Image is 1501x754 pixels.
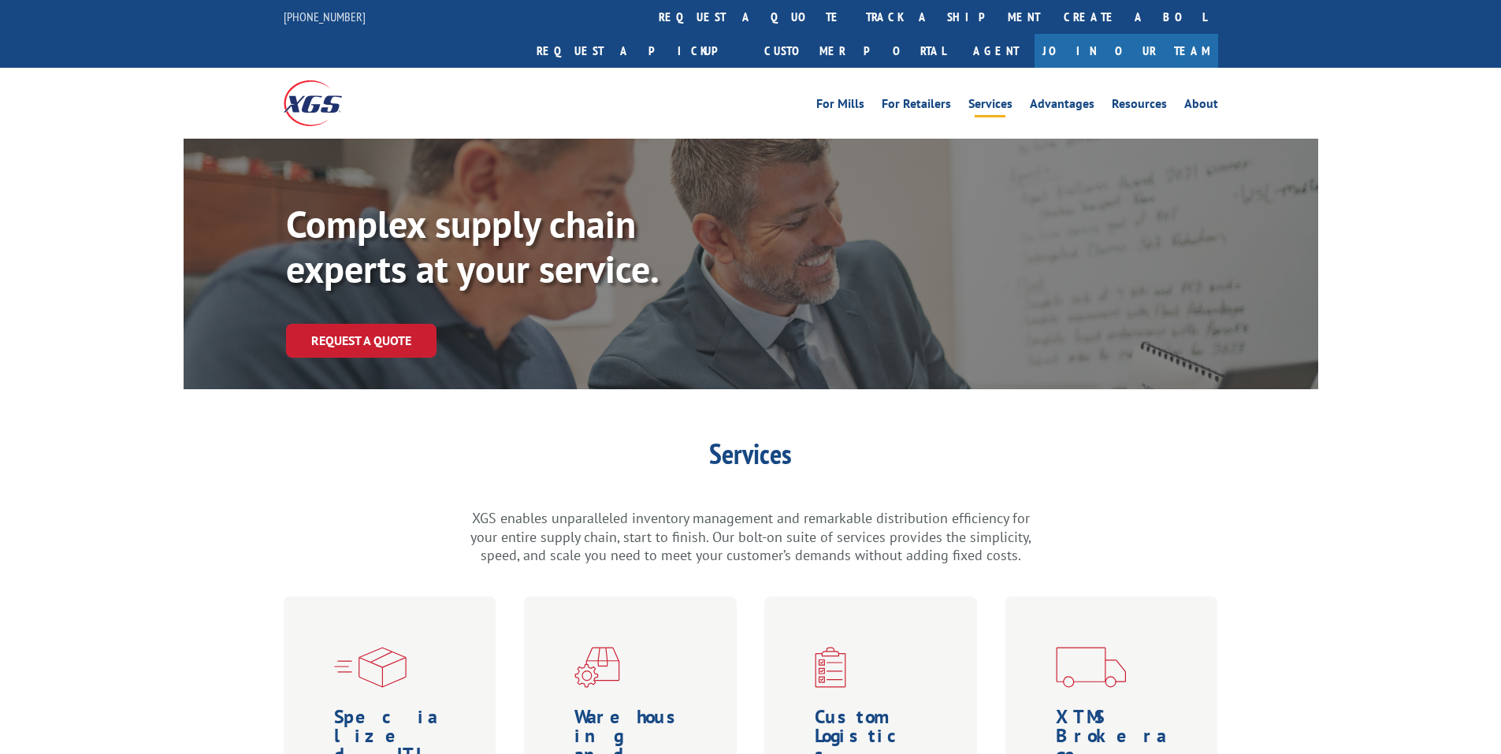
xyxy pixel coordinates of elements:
[1030,98,1094,115] a: Advantages
[1112,98,1167,115] a: Resources
[957,34,1035,68] a: Agent
[968,98,1012,115] a: Services
[467,509,1035,565] p: XGS enables unparalleled inventory management and remarkable distribution efficiency for your ent...
[752,34,957,68] a: Customer Portal
[816,98,864,115] a: For Mills
[574,647,620,688] img: xgs-icon-warehouseing-cutting-fulfillment-red
[1184,98,1218,115] a: About
[286,202,759,292] p: Complex supply chain experts at your service.
[334,647,407,688] img: xgs-icon-specialized-ltl-red
[815,647,846,688] img: xgs-icon-custom-logistics-solutions-red
[1056,647,1126,688] img: xgs-icon-transportation-forms-red
[525,34,752,68] a: Request a pickup
[284,9,366,24] a: [PHONE_NUMBER]
[1035,34,1218,68] a: Join Our Team
[286,324,437,358] a: Request a Quote
[882,98,951,115] a: For Retailers
[467,440,1035,476] h1: Services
